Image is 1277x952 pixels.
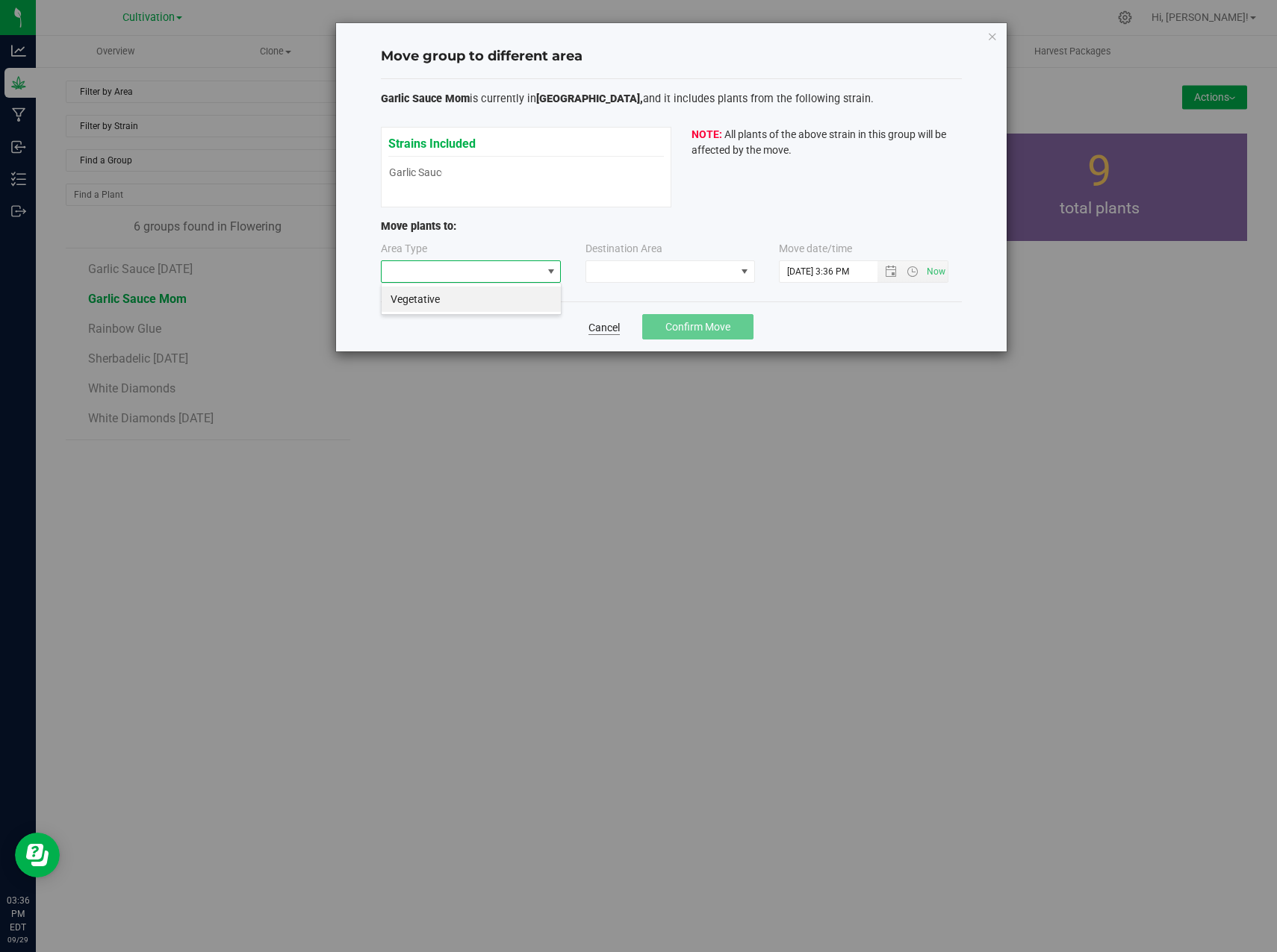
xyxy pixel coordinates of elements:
iframe: Resource center [15,833,60,877]
span: All plants of the above strain in this group will be affected by the move. [692,128,946,156]
p: is currently in and it includes plants from the following [381,91,962,107]
label: Move date/time [779,241,852,257]
button: Confirm Move [642,314,754,339]
a: Cancel [588,320,620,335]
b: NOTE: [692,128,722,140]
li: Vegetative [382,286,561,312]
span: Set Current date [924,261,949,283]
span: Strains Included [388,128,476,151]
span: [GEOGRAPHIC_DATA], [536,93,643,105]
span: strain. [843,93,874,105]
span: Move plants to: [381,220,456,233]
label: Area Type [381,241,427,257]
h4: Move group to different area [381,47,962,66]
span: Garlic Sauce Mom [381,93,470,105]
span: Open the date view [878,266,904,278]
label: Destination Area [585,241,662,257]
span: Open the time view [900,266,925,278]
span: Confirm Move [665,321,730,333]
